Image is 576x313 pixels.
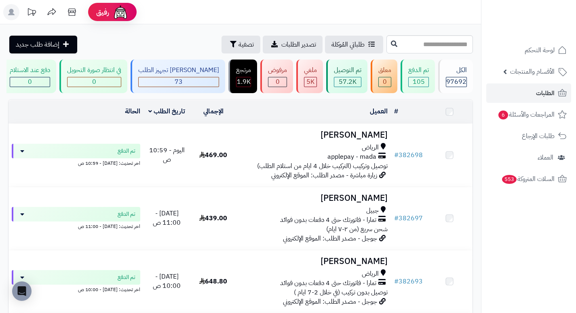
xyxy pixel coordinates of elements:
[366,206,379,215] span: جبيل
[268,66,287,75] div: مرفوض
[12,221,140,230] div: اخر تحديث: [DATE] - 11:00 ص
[280,279,376,288] span: تمارا - فاتورتك حتى 4 دفعات بدون فوائد
[394,277,423,286] a: #382693
[486,148,571,167] a: العملاء
[10,77,50,87] div: 0
[67,66,121,75] div: في انتظار صورة التحويل
[501,173,555,185] span: السلات المتروكة
[0,60,58,93] a: دفع عند الاستلام 0
[394,150,399,160] span: #
[326,224,388,234] span: شحن سريع (من ٢-٧ ايام)
[325,36,383,53] a: طلباتي المُوكلة
[334,77,361,87] div: 57245
[408,66,429,75] div: تم الدفع
[16,40,59,49] span: إضافة طلب جديد
[118,210,135,218] span: تم الدفع
[522,130,555,142] span: طلبات الإرجاع
[306,77,314,87] span: 5K
[236,77,251,87] div: 1856
[257,161,388,171] span: توصيل وتركيب (التركيب خلال 4 ايام من استلام الطلب)
[446,77,466,87] span: 97692
[96,7,109,17] span: رفيق
[394,213,423,223] a: #382697
[362,269,379,279] span: الرياض
[12,158,140,167] div: اخر تحديث: [DATE] - 10:59 ص
[259,60,295,93] a: مرفوض 0
[334,66,361,75] div: تم التوصيل
[304,66,317,75] div: ملغي
[295,60,325,93] a: ملغي 5K
[175,77,183,87] span: 73
[525,45,555,56] span: لوحة التحكم
[148,106,185,116] a: تاريخ الطلب
[21,4,42,22] a: تحديثات المنصة
[283,297,377,307] span: جوجل - مصدر الطلب: الموقع الإلكتروني
[379,77,391,87] div: 0
[409,77,428,87] div: 105
[486,83,571,103] a: الطلبات
[240,130,388,140] h3: [PERSON_NAME]
[280,215,376,225] span: تمارا - فاتورتك حتى 4 دفعات بدون فوائد
[383,77,387,87] span: 0
[327,152,376,162] span: applepay - mada
[294,287,388,297] span: توصيل بدون تركيب (في خلال 2-7 ايام )
[222,36,260,53] button: تصفية
[486,40,571,60] a: لوحة التحكم
[238,40,254,49] span: تصفية
[139,77,219,87] div: 73
[149,145,185,164] span: اليوم - 10:59 ص
[153,272,181,291] span: [DATE] - 10:00 ص
[118,273,135,281] span: تم الدفع
[240,194,388,203] h3: [PERSON_NAME]
[263,36,323,53] a: تصدير الطلبات
[394,106,398,116] a: #
[236,66,251,75] div: مرتجع
[271,170,377,180] span: زيارة مباشرة - مصدر الطلب: الموقع الإلكتروني
[9,36,77,53] a: إضافة طلب جديد
[283,234,377,243] span: جوجل - مصدر الطلب: الموقع الإلكتروني
[399,60,437,93] a: تم الدفع 105
[486,169,571,189] a: السلات المتروكة553
[498,111,508,119] span: 6
[276,77,280,87] span: 0
[413,77,425,87] span: 105
[394,277,399,286] span: #
[486,126,571,146] a: طلبات الإرجاع
[12,285,140,293] div: اخر تحديث: [DATE] - 10:00 ص
[129,60,227,93] a: [PERSON_NAME] تجهيز الطلب 73
[339,77,357,87] span: 57.2K
[369,60,399,93] a: معلق 0
[68,77,121,87] div: 0
[538,152,553,163] span: العملاء
[502,175,517,184] span: 553
[331,40,365,49] span: طلباتي المُوكلة
[203,106,224,116] a: الإجمالي
[112,4,129,20] img: ai-face.png
[437,60,475,93] a: الكل97692
[28,77,32,87] span: 0
[92,77,96,87] span: 0
[153,209,181,228] span: [DATE] - 11:00 ص
[118,147,135,155] span: تم الدفع
[199,277,227,286] span: 648.80
[138,66,219,75] div: [PERSON_NAME] تجهيز الطلب
[227,60,259,93] a: مرتجع 1.9K
[510,66,555,77] span: الأقسام والمنتجات
[199,150,227,160] span: 469.00
[237,77,251,87] span: 1.9K
[486,105,571,124] a: المراجعات والأسئلة6
[536,87,555,99] span: الطلبات
[240,257,388,266] h3: [PERSON_NAME]
[362,143,379,152] span: الرياض
[125,106,140,116] a: الحالة
[199,213,227,223] span: 439.00
[370,106,388,116] a: العميل
[281,40,316,49] span: تصدير الطلبات
[325,60,369,93] a: تم التوصيل 57.2K
[378,66,391,75] div: معلق
[10,66,50,75] div: دفع عند الاستلام
[521,6,568,23] img: logo-2.png
[12,281,32,301] div: Open Intercom Messenger
[394,150,423,160] a: #382698
[58,60,129,93] a: في انتظار صورة التحويل 0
